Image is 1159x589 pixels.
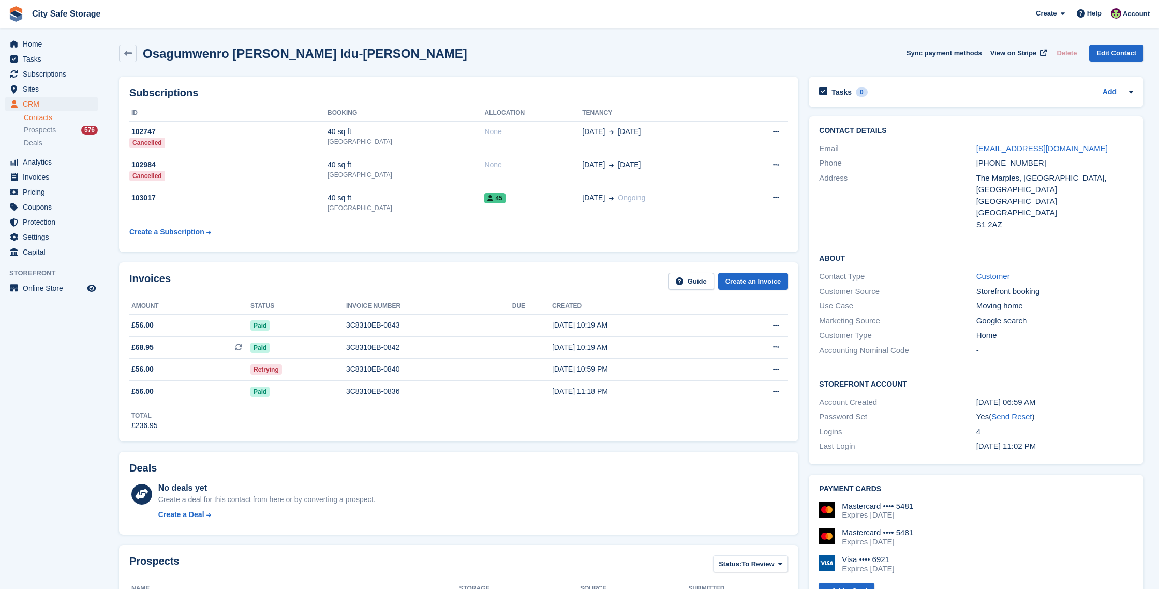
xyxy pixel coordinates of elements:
[582,193,605,203] span: [DATE]
[842,564,894,573] div: Expires [DATE]
[990,48,1036,58] span: View on Stripe
[23,281,85,296] span: Online Store
[976,345,1133,357] div: -
[718,273,789,290] a: Create an Invoice
[23,155,85,169] span: Analytics
[976,207,1133,219] div: [GEOGRAPHIC_DATA]
[976,144,1108,153] a: [EMAIL_ADDRESS][DOMAIN_NAME]
[976,300,1133,312] div: Moving home
[328,126,484,137] div: 40 sq ft
[250,320,270,331] span: Paid
[976,441,1036,450] time: 2025-08-21 22:02:09 UTC
[842,537,913,547] div: Expires [DATE]
[129,273,171,290] h2: Invoices
[741,559,774,569] span: To Review
[328,159,484,170] div: 40 sq ft
[1123,9,1150,19] span: Account
[842,528,913,537] div: Mastercard •••• 5481
[582,105,735,122] th: Tenancy
[484,193,505,203] span: 45
[1103,86,1117,98] a: Add
[512,298,552,315] th: Due
[976,172,1133,196] div: The Marples, [GEOGRAPHIC_DATA], [GEOGRAPHIC_DATA]
[976,396,1133,408] div: [DATE] 06:59 AM
[158,494,375,505] div: Create a deal for this contact from here or by converting a prospect.
[131,342,154,353] span: £68.95
[819,300,976,312] div: Use Case
[23,82,85,96] span: Sites
[24,138,98,149] a: Deals
[5,97,98,111] a: menu
[976,315,1133,327] div: Google search
[5,52,98,66] a: menu
[819,440,976,452] div: Last Login
[618,194,645,202] span: Ongoing
[23,37,85,51] span: Home
[819,157,976,169] div: Phone
[552,386,722,397] div: [DATE] 11:18 PM
[23,200,85,214] span: Coupons
[618,159,641,170] span: [DATE]
[976,272,1010,281] a: Customer
[85,282,98,294] a: Preview store
[81,126,98,135] div: 576
[991,412,1032,421] a: Send Reset
[131,364,154,375] span: £56.00
[819,286,976,298] div: Customer Source
[1052,45,1081,62] button: Delete
[976,426,1133,438] div: 4
[976,157,1133,169] div: [PHONE_NUMBER]
[713,555,788,572] button: Status: To Review
[5,245,98,259] a: menu
[819,426,976,438] div: Logins
[819,555,835,571] img: Visa Logo
[5,155,98,169] a: menu
[819,271,976,283] div: Contact Type
[484,105,582,122] th: Allocation
[552,320,722,331] div: [DATE] 10:19 AM
[819,172,976,231] div: Address
[5,215,98,229] a: menu
[129,462,157,474] h2: Deals
[989,412,1034,421] span: ( )
[129,171,165,181] div: Cancelled
[819,528,835,544] img: Mastercard Logo
[346,298,512,315] th: Invoice number
[552,298,722,315] th: Created
[143,47,467,61] h2: Osagumwenro [PERSON_NAME] Idu-[PERSON_NAME]
[131,386,154,397] span: £56.00
[9,268,103,278] span: Storefront
[842,555,894,564] div: Visa •••• 6921
[131,411,158,420] div: Total
[24,138,42,148] span: Deals
[328,137,484,146] div: [GEOGRAPHIC_DATA]
[819,345,976,357] div: Accounting Nominal Code
[819,253,1133,263] h2: About
[831,87,852,97] h2: Tasks
[23,215,85,229] span: Protection
[819,502,835,518] img: Mastercard Logo
[484,159,582,170] div: None
[5,82,98,96] a: menu
[819,330,976,342] div: Customer Type
[618,126,641,137] span: [DATE]
[552,364,722,375] div: [DATE] 10:59 PM
[842,502,913,511] div: Mastercard •••• 5481
[1111,8,1121,19] img: Richie Miller
[131,320,154,331] span: £56.00
[250,387,270,397] span: Paid
[23,230,85,244] span: Settings
[24,125,56,135] span: Prospects
[976,330,1133,342] div: Home
[129,105,328,122] th: ID
[328,193,484,203] div: 40 sq ft
[819,143,976,155] div: Email
[976,219,1133,231] div: S1 2AZ
[8,6,24,22] img: stora-icon-8386f47178a22dfd0bd8f6a31ec36ba5ce8667c1dd55bd0f319d3a0aa187defe.svg
[976,196,1133,208] div: [GEOGRAPHIC_DATA]
[719,559,741,569] span: Status:
[250,298,346,315] th: Status
[131,420,158,431] div: £236.95
[158,509,375,520] a: Create a Deal
[129,223,211,242] a: Create a Subscription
